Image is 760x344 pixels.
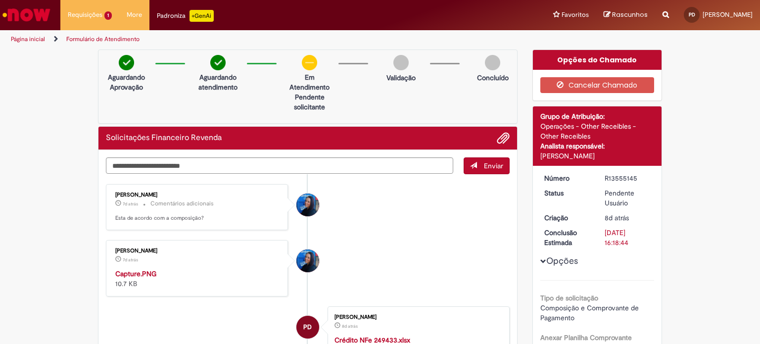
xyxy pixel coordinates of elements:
[540,151,655,161] div: [PERSON_NAME]
[540,294,598,302] b: Tipo de solicitação
[605,188,651,208] div: Pendente Usuário
[605,228,651,247] div: [DATE] 16:18:44
[115,192,280,198] div: [PERSON_NAME]
[540,121,655,141] div: Operações - Other Receibles - Other Receibles
[612,10,648,19] span: Rascunhos
[285,72,333,92] p: Em Atendimento
[190,10,214,22] p: +GenAi
[194,72,242,92] p: Aguardando atendimento
[102,72,150,92] p: Aguardando Aprovação
[540,111,655,121] div: Grupo de Atribuição:
[296,194,319,216] div: Luana Albuquerque
[605,173,651,183] div: R13555145
[562,10,589,20] span: Favoritos
[303,315,312,339] span: PD
[540,77,655,93] button: Cancelar Chamado
[533,50,662,70] div: Opções do Chamado
[296,316,319,339] div: Priscila Dailon
[605,213,629,222] time: 22/09/2025 13:18:44
[157,10,214,22] div: Padroniza
[123,257,138,263] time: 23/09/2025 11:38:20
[210,55,226,70] img: check-circle-green.png
[7,30,499,49] ul: Trilhas de página
[11,35,45,43] a: Página inicial
[540,303,641,322] span: Composição e Comprovante de Pagamento
[115,269,156,278] a: Capture.PNG
[123,257,138,263] span: 7d atrás
[605,213,629,222] span: 8d atrás
[605,213,651,223] div: 22/09/2025 13:18:44
[127,10,142,20] span: More
[393,55,409,70] img: img-circle-grey.png
[342,323,358,329] span: 8d atrás
[296,249,319,272] div: Luana Albuquerque
[342,323,358,329] time: 22/09/2025 13:17:32
[150,199,214,208] small: Comentários adicionais
[285,92,333,112] p: Pendente solicitante
[119,55,134,70] img: check-circle-green.png
[106,157,453,174] textarea: Digite sua mensagem aqui...
[68,10,102,20] span: Requisições
[703,10,753,19] span: [PERSON_NAME]
[123,201,138,207] time: 23/09/2025 11:40:07
[477,73,509,83] p: Concluído
[386,73,416,83] p: Validação
[104,11,112,20] span: 1
[115,214,280,222] p: Esta de acordo com a composição?
[1,5,52,25] img: ServiceNow
[115,269,280,289] div: 10.7 KB
[464,157,510,174] button: Enviar
[537,228,598,247] dt: Conclusão Estimada
[123,201,138,207] span: 7d atrás
[604,10,648,20] a: Rascunhos
[497,132,510,145] button: Adicionar anexos
[302,55,317,70] img: circle-minus.png
[540,141,655,151] div: Analista responsável:
[66,35,140,43] a: Formulário de Atendimento
[537,173,598,183] dt: Número
[537,188,598,198] dt: Status
[484,161,503,170] span: Enviar
[537,213,598,223] dt: Criação
[485,55,500,70] img: img-circle-grey.png
[334,314,499,320] div: [PERSON_NAME]
[115,248,280,254] div: [PERSON_NAME]
[106,134,222,143] h2: Solicitações Financeiro Revenda Histórico de tíquete
[689,11,695,18] span: PD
